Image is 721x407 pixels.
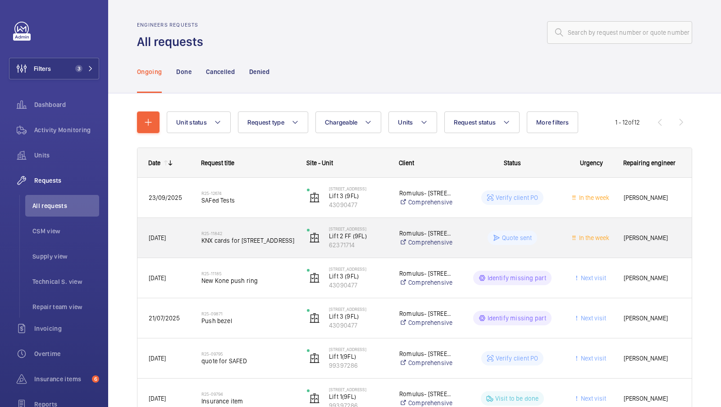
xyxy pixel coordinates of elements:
p: Lift 1(9FL) [329,352,388,361]
p: Romulus- [STREET_ADDRESS] [399,189,454,198]
a: Comprehensive [399,278,454,287]
p: [STREET_ADDRESS] [329,226,388,231]
span: Requests [34,176,99,185]
span: CSM view [32,227,99,236]
h2: R25-11842 [201,231,295,236]
span: Dashboard [34,100,99,109]
p: Done [176,67,191,76]
p: 43090477 [329,321,388,330]
p: Denied [249,67,269,76]
span: 1 - 12 12 [615,119,640,125]
button: More filters [527,111,578,133]
h2: R25-09871 [201,311,295,316]
a: Comprehensive [399,238,454,247]
span: 23/09/2025 [149,194,182,201]
p: Lift 3 (9FL) [329,272,388,281]
span: Unit status [176,119,207,126]
span: Request status [454,119,496,126]
span: Activity Monitoring [34,125,99,134]
span: 6 [92,375,99,383]
p: Identify missing part [488,314,547,323]
span: [DATE] [149,234,166,241]
input: Search by request number or quote number [547,21,692,44]
span: [DATE] [149,355,166,362]
p: 43090477 [329,281,388,290]
p: Quote sent [502,233,532,242]
span: Request title [201,159,234,166]
p: Lift 2 FF (9FL) [329,231,388,240]
span: Push bezel [201,316,295,325]
span: Urgency [580,159,603,166]
p: Identify missing part [488,273,547,282]
h2: Engineers requests [137,22,209,28]
p: Lift 3 (9FL) [329,312,388,321]
img: elevator.svg [309,393,320,404]
a: Comprehensive [399,358,454,367]
img: elevator.svg [309,353,320,364]
span: Next visit [579,314,606,322]
p: 62371714 [329,240,388,250]
span: Site - Unit [306,159,333,166]
h1: All requests [137,33,209,50]
img: elevator.svg [309,192,320,203]
p: [STREET_ADDRESS] [329,266,388,272]
p: Romulus- [STREET_ADDRESS] [399,309,454,318]
span: Insurance item [201,397,295,406]
span: Supply view [32,252,99,261]
span: In the week [577,234,609,241]
span: Units [34,151,99,160]
p: [STREET_ADDRESS] [329,347,388,352]
span: Insurance items [34,375,88,384]
h2: R25-12674 [201,190,295,196]
span: SAFed Tests [201,196,295,205]
button: Unit status [167,111,231,133]
span: 21/07/2025 [149,314,180,322]
img: elevator.svg [309,273,320,283]
span: [PERSON_NAME] [624,233,680,243]
span: Next visit [579,355,606,362]
img: elevator.svg [309,313,320,324]
span: 3 [75,65,82,72]
span: Status [504,159,521,166]
span: Client [399,159,414,166]
p: 99397286 [329,361,388,370]
p: Verify client PO [496,354,538,363]
span: of [628,119,634,126]
span: [PERSON_NAME] [624,393,680,404]
span: [PERSON_NAME] [624,313,680,324]
span: KNX cards for [STREET_ADDRESS] [201,236,295,245]
h2: R25-09795 [201,351,295,356]
p: Lift 1(9FL) [329,392,388,401]
p: [STREET_ADDRESS] [329,387,388,392]
p: Verify client PO [496,193,538,202]
span: New Kone push ring [201,276,295,285]
img: elevator.svg [309,232,320,243]
button: Request type [238,111,308,133]
span: Invoicing [34,324,99,333]
p: Lift 3 (9FL) [329,191,388,200]
span: More filters [536,119,569,126]
button: Units [388,111,437,133]
span: In the week [577,194,609,201]
span: Overtime [34,349,99,358]
button: Request status [444,111,520,133]
p: Cancelled [206,67,235,76]
span: [PERSON_NAME] [624,193,680,203]
span: Filters [34,64,51,73]
span: [DATE] [149,274,166,282]
div: Date [148,159,160,166]
span: Technical S. view [32,277,99,286]
span: [PERSON_NAME] [624,353,680,364]
span: [PERSON_NAME] [624,273,680,283]
h2: R25-09794 [201,391,295,397]
span: Chargeable [325,119,358,126]
p: [STREET_ADDRESS] [329,306,388,312]
p: 43090477 [329,200,388,209]
p: Romulus- [STREET_ADDRESS] [399,389,454,398]
p: Romulus- [STREET_ADDRESS] [399,229,454,238]
a: Comprehensive [399,198,454,207]
span: Request type [247,119,284,126]
span: Repairing engineer [623,159,675,166]
button: Filters3 [9,58,99,79]
span: All requests [32,201,99,210]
